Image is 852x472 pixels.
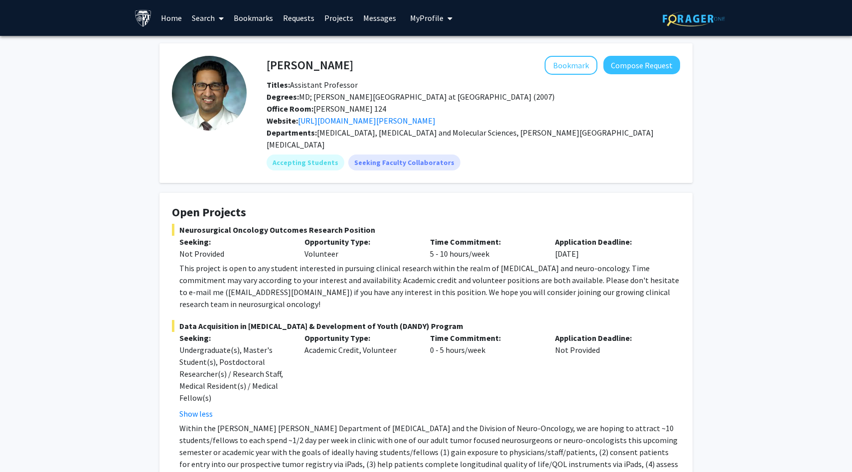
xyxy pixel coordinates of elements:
[179,236,289,248] p: Seeking:
[603,56,680,74] button: Compose Request to Raj Mukherjee
[555,332,665,344] p: Application Deadline:
[304,332,415,344] p: Opportunity Type:
[267,116,298,126] b: Website:
[267,56,353,74] h4: [PERSON_NAME]
[304,236,415,248] p: Opportunity Type:
[267,128,654,150] span: [MEDICAL_DATA], [MEDICAL_DATA] and Molecular Sciences, [PERSON_NAME][GEOGRAPHIC_DATA][MEDICAL_DATA]
[545,56,597,75] button: Add Raj Mukherjee to Bookmarks
[179,332,289,344] p: Seeking:
[179,408,213,420] button: Show less
[172,224,680,236] span: Neurosurgical Oncology Outcomes Research Position
[423,236,548,260] div: 5 - 10 hours/week
[430,236,540,248] p: Time Commitment:
[267,155,344,170] mat-chip: Accepting Students
[7,427,42,465] iframe: Chat
[172,320,680,332] span: Data Acquisition in [MEDICAL_DATA] & Development of Youth (DANDY) Program
[187,0,229,35] a: Search
[179,262,680,310] div: This project is open to any student interested in pursuing clinical research within the realm of ...
[430,332,540,344] p: Time Commitment:
[358,0,401,35] a: Messages
[267,80,290,90] b: Titles:
[267,104,313,114] b: Office Room:
[278,0,319,35] a: Requests
[172,205,680,220] h4: Open Projects
[179,248,289,260] div: Not Provided
[663,11,725,26] img: ForagerOne Logo
[555,236,665,248] p: Application Deadline:
[156,0,187,35] a: Home
[172,56,247,131] img: Profile Picture
[423,332,548,420] div: 0 - 5 hours/week
[267,128,317,138] b: Departments:
[297,236,422,260] div: Volunteer
[229,0,278,35] a: Bookmarks
[179,344,289,404] div: Undergraduate(s), Master's Student(s), Postdoctoral Researcher(s) / Research Staff, Medical Resid...
[267,92,299,102] b: Degrees:
[548,332,673,420] div: Not Provided
[267,92,555,102] span: MD; [PERSON_NAME][GEOGRAPHIC_DATA] at [GEOGRAPHIC_DATA] (2007)
[267,80,358,90] span: Assistant Professor
[267,104,386,114] span: [PERSON_NAME] 124
[410,13,443,23] span: My Profile
[135,9,152,27] img: Johns Hopkins University Logo
[548,236,673,260] div: [DATE]
[297,332,422,420] div: Academic Credit, Volunteer
[319,0,358,35] a: Projects
[298,116,435,126] a: Opens in a new tab
[348,155,460,170] mat-chip: Seeking Faculty Collaborators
